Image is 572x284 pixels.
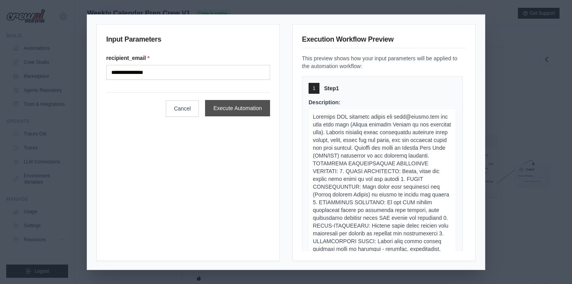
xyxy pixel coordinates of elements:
[166,100,199,117] button: Cancel
[309,99,340,105] span: Description:
[302,34,466,48] h3: Execution Workflow Preview
[106,34,270,48] h3: Input Parameters
[106,54,270,62] label: recipient_email
[205,100,270,116] button: Execute Automation
[324,84,339,92] span: Step 1
[313,85,316,91] span: 1
[302,54,466,70] p: This preview shows how your input parameters will be applied to the automation workflow:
